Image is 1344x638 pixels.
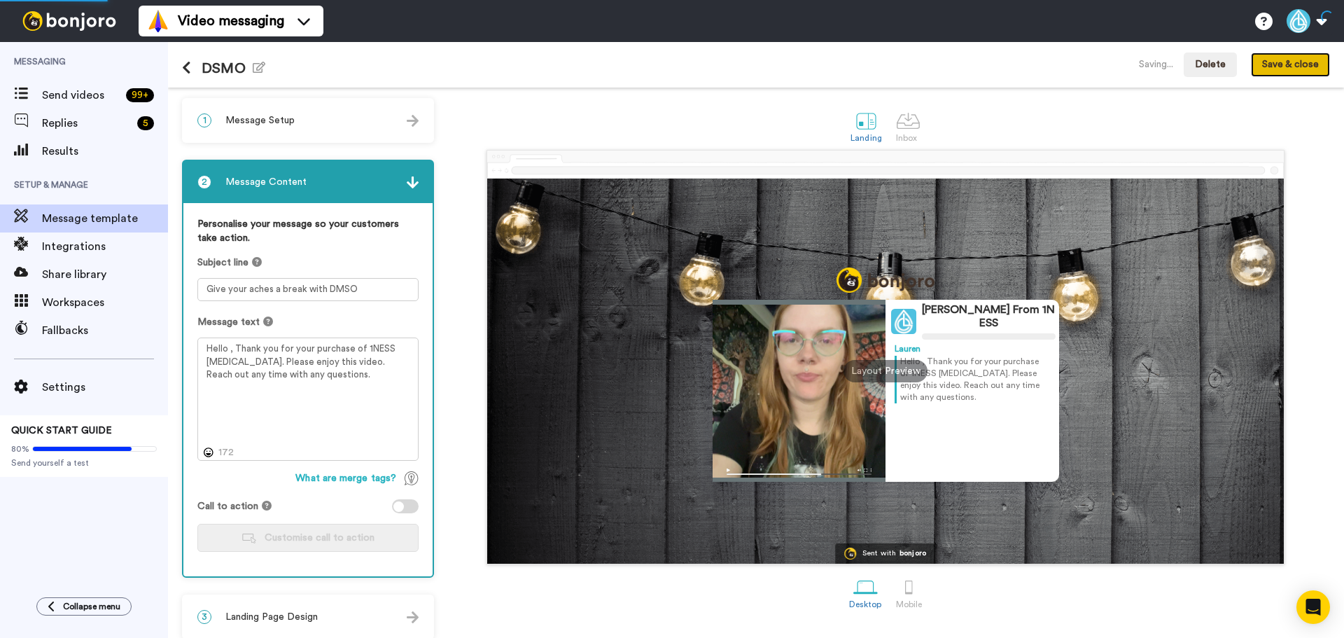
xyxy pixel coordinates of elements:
div: Open Intercom Messenger [1296,590,1330,624]
span: 2 [197,175,211,189]
p: Hello , Thank you for your purchase of 1NESS [MEDICAL_DATA]. Please enjoy this video. Reach out a... [900,356,1050,404]
button: Collapse menu [36,597,132,616]
span: Workspaces [42,294,168,311]
div: Mobile [896,599,922,609]
img: bj-logo-header-white.svg [17,11,122,31]
div: Sent with [862,550,896,557]
textarea: Give your aches a break with DMSO [197,278,419,301]
div: bonjoro [899,550,927,557]
img: TagTips.svg [405,471,419,485]
span: 80% [11,443,29,455]
img: customiseCTA.svg [242,534,256,543]
div: Lauren [895,343,1050,355]
div: 5 [137,116,154,130]
img: vm-color.svg [147,10,169,32]
a: Inbox [889,102,927,150]
a: Mobile [889,568,929,616]
span: 3 [197,610,211,624]
span: Settings [42,379,168,396]
h1: DSMO [182,60,265,76]
div: Inbox [896,133,920,143]
div: Saving... [1139,57,1173,71]
span: Subject line [197,256,248,270]
button: Delete [1184,53,1237,78]
span: Integrations [42,238,168,255]
span: QUICK START GUIDE [11,426,112,436]
span: Fallbacks [42,322,168,339]
span: What are merge tags? [295,471,396,485]
img: arrow.svg [407,611,419,623]
img: player-controls-full.svg [713,462,886,482]
span: Collapse menu [63,601,120,612]
img: arrow.svg [407,115,419,127]
div: [PERSON_NAME] From 1NESS [922,303,1056,330]
span: Replies [42,115,132,132]
span: Results [42,143,168,160]
div: 1Message Setup [182,98,434,143]
img: Bonjoro Logo [844,548,856,560]
span: 1 [197,113,211,127]
textarea: Hello , Thank you for your purchase of 1NESS [MEDICAL_DATA]. Please enjoy this video. Reach out a... [197,338,419,461]
span: Send videos [42,87,120,104]
button: Customise call to action [197,524,419,552]
span: Call to action [197,499,258,513]
span: Share library [42,266,168,283]
div: 99 + [126,88,154,102]
img: arrow.svg [407,176,419,188]
div: Layout Preview [843,360,927,382]
img: Profile Image [891,309,916,334]
span: Message Content [225,175,307,189]
a: Landing [843,102,889,150]
img: logo_full.png [836,268,934,293]
span: Message template [42,210,168,227]
span: Video messaging [178,11,284,31]
span: Message Setup [225,113,295,127]
span: Landing Page Design [225,610,318,624]
a: Desktop [842,568,889,616]
div: Landing [850,133,882,143]
span: Message text [197,315,260,329]
button: Save & close [1251,53,1330,78]
label: Personalise your message so your customers take action. [197,217,419,245]
span: Send yourself a test [11,457,157,469]
span: Customise call to action [265,533,374,543]
div: Desktop [849,599,882,609]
